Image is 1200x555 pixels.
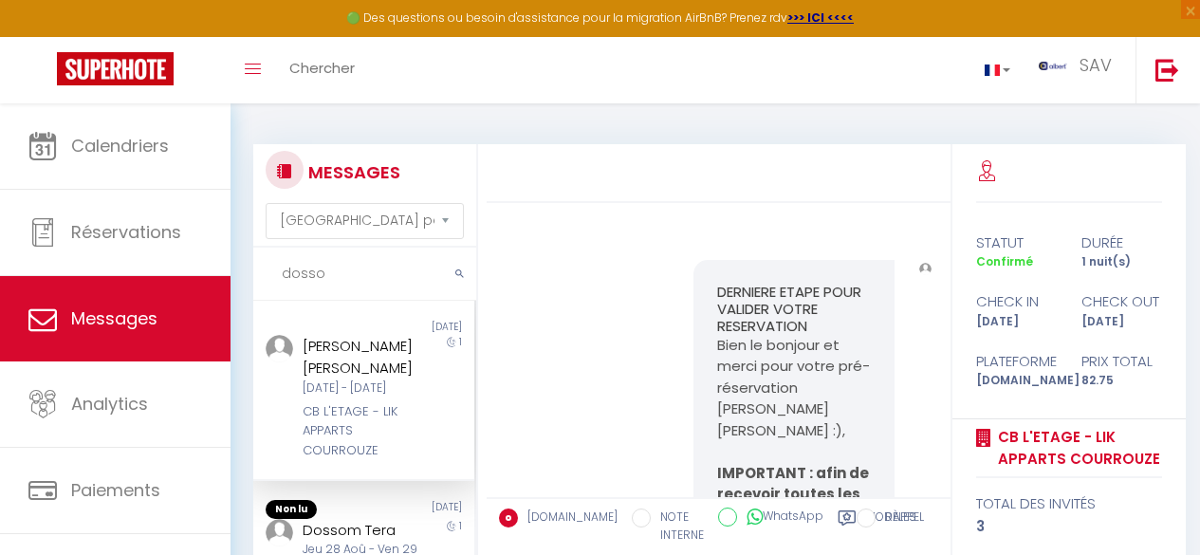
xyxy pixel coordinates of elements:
[304,151,400,194] h3: MESSAGES
[651,509,704,545] label: NOTE INTERNE
[1069,313,1174,331] div: [DATE]
[919,263,932,275] img: ...
[976,492,1163,515] div: total des invités
[303,519,419,542] div: Dossom Tera
[964,350,1069,373] div: Plateforme
[1025,37,1135,103] a: ... SAV
[717,284,871,335] h3: DERNIERE ETAPE POUR VALIDER VOTRE RESERVATION
[976,515,1163,538] div: 3
[1069,372,1174,390] div: 82.75
[71,306,157,330] span: Messages
[266,335,293,362] img: ...
[363,500,473,519] div: [DATE]
[1080,53,1112,77] span: SAV
[1069,253,1174,271] div: 1 nuit(s)
[289,58,355,78] span: Chercher
[787,9,854,26] a: >>> ICI <<<<
[303,335,419,379] div: [PERSON_NAME] [PERSON_NAME]
[876,509,924,529] label: RAPPEL
[275,37,369,103] a: Chercher
[717,335,871,442] p: Bien le bonjour et merci pour votre pré-réservation [PERSON_NAME] [PERSON_NAME] :),
[964,372,1069,390] div: [DOMAIN_NAME]
[991,426,1163,471] a: CB L'ETAGE - LIK APPARTS COURROUZE
[964,290,1069,313] div: check in
[1155,58,1179,82] img: logout
[459,335,462,349] span: 1
[57,52,174,85] img: Super Booking
[303,379,419,398] div: [DATE] - [DATE]
[1069,231,1174,254] div: durée
[976,253,1033,269] span: Confirmé
[1069,290,1174,313] div: check out
[266,500,317,519] span: Non lu
[964,313,1069,331] div: [DATE]
[363,320,473,335] div: [DATE]
[71,478,160,502] span: Paiements
[71,134,169,157] span: Calendriers
[303,402,419,460] div: CB L'ETAGE - LIK APPARTS COURROUZE
[518,509,618,529] label: [DOMAIN_NAME]
[71,220,181,244] span: Réservations
[737,508,823,528] label: WhatsApp
[459,519,462,533] span: 1
[1039,62,1067,70] img: ...
[71,392,148,416] span: Analytics
[1069,350,1174,373] div: Prix total
[253,248,476,301] input: Rechercher un mot clé
[964,231,1069,254] div: statut
[266,519,293,546] img: ...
